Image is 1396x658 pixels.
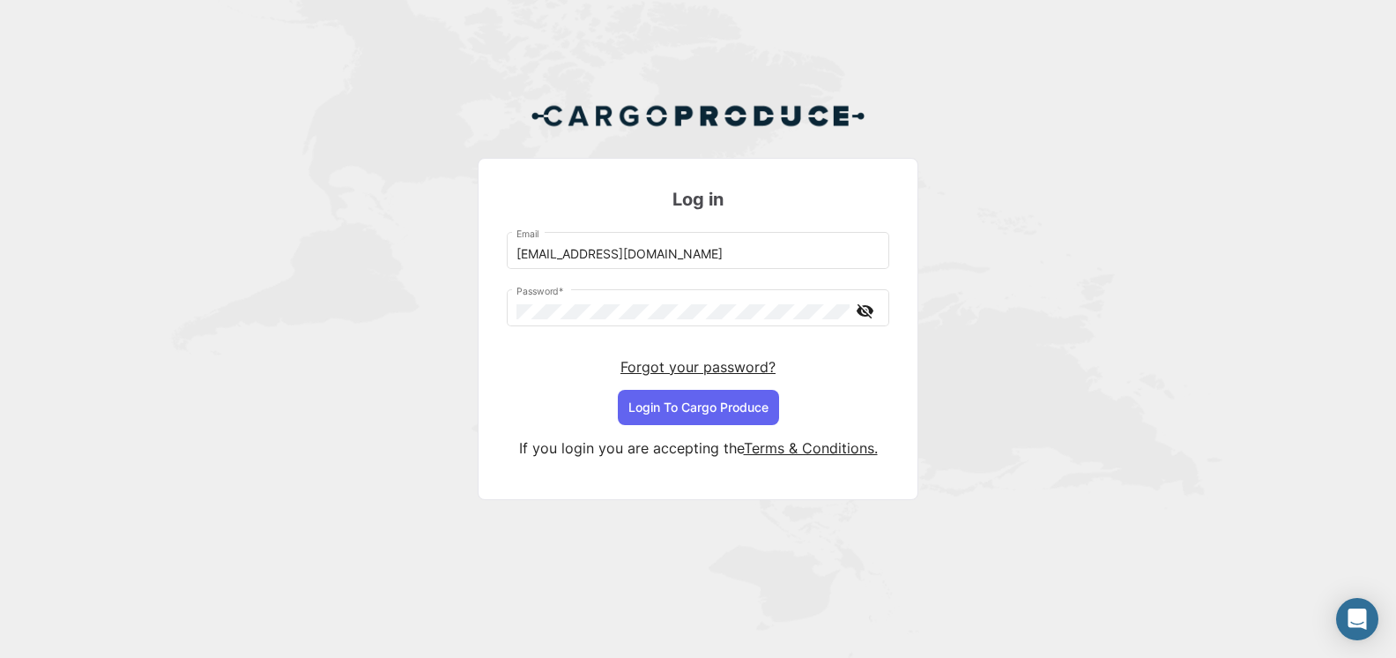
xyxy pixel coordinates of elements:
[507,187,889,212] h3: Log in
[531,94,865,137] img: Cargo Produce Logo
[620,358,776,376] a: Forgot your password?
[618,390,779,425] button: Login To Cargo Produce
[519,439,744,457] span: If you login you are accepting the
[854,300,875,322] mat-icon: visibility_off
[744,439,878,457] a: Terms & Conditions.
[516,247,880,262] input: Email
[1336,598,1378,640] div: Abrir Intercom Messenger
